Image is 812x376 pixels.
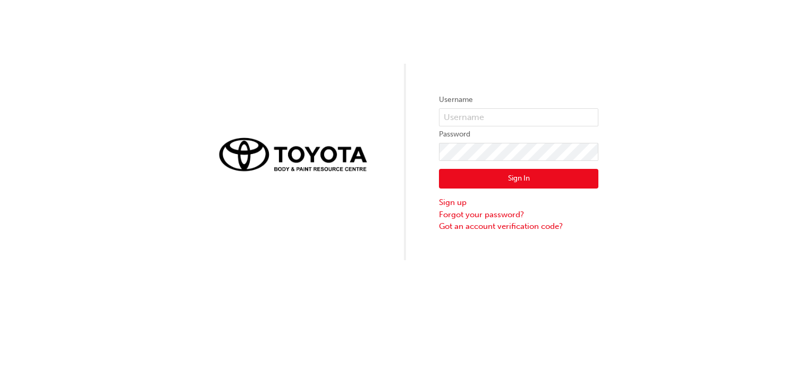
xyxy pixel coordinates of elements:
label: Username [439,93,598,106]
img: Trak [214,132,373,176]
a: Forgot your password? [439,209,598,221]
a: Sign up [439,196,598,209]
button: Sign In [439,169,598,189]
input: Username [439,108,598,126]
label: Password [439,128,598,141]
a: Got an account verification code? [439,220,598,233]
